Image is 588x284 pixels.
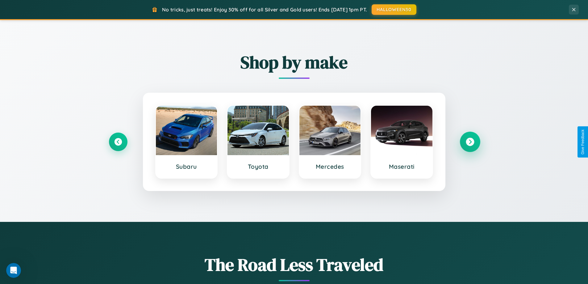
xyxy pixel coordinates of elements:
[377,163,426,170] h3: Maserati
[162,163,211,170] h3: Subaru
[162,6,367,13] span: No tricks, just treats! Enjoy 30% off for all Silver and Gold users! Ends [DATE] 1pm PT.
[306,163,355,170] h3: Mercedes
[234,163,283,170] h3: Toyota
[581,129,585,155] div: Give Feedback
[372,4,416,15] button: HALLOWEEN30
[109,50,479,74] h2: Shop by make
[6,263,21,278] iframe: Intercom live chat
[109,253,479,277] h1: The Road Less Traveled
